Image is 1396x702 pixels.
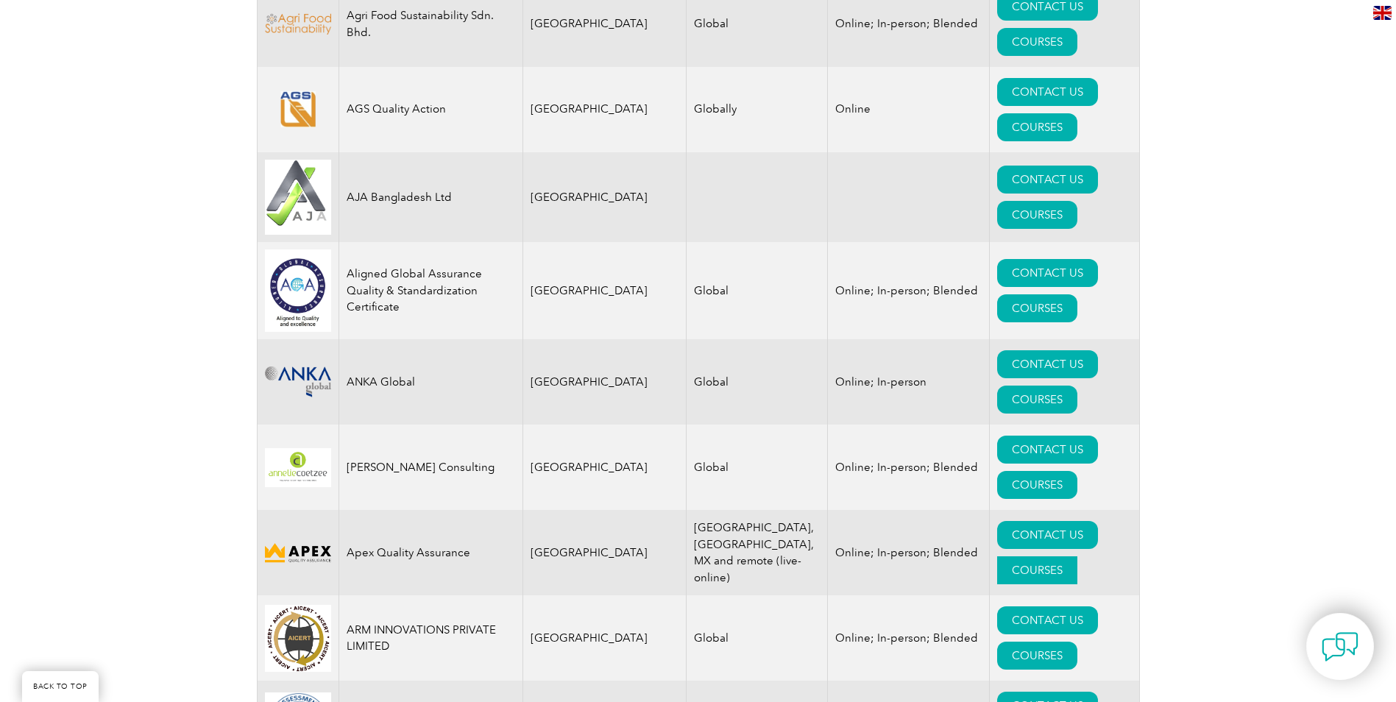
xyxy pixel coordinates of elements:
[522,242,687,339] td: [GEOGRAPHIC_DATA]
[687,242,828,339] td: Global
[828,425,990,510] td: Online; In-person; Blended
[997,113,1077,141] a: COURSES
[997,556,1077,584] a: COURSES
[1322,628,1358,665] img: contact-chat.png
[265,541,331,565] img: cdfe6d45-392f-f011-8c4d-000d3ad1ee32-logo.png
[265,160,331,235] img: e9ac0e2b-848c-ef11-8a6a-00224810d884-logo.jpg
[828,67,990,152] td: Online
[522,339,687,425] td: [GEOGRAPHIC_DATA]
[265,249,331,332] img: 049e7a12-d1a0-ee11-be37-00224893a058-logo.jpg
[828,595,990,681] td: Online; In-person; Blended
[997,471,1077,499] a: COURSES
[339,339,522,425] td: ANKA Global
[522,425,687,510] td: [GEOGRAPHIC_DATA]
[997,78,1098,106] a: CONTACT US
[997,166,1098,194] a: CONTACT US
[265,91,331,127] img: e8128bb3-5a91-eb11-b1ac-002248146a66-logo.png
[997,259,1098,287] a: CONTACT US
[828,339,990,425] td: Online; In-person
[997,386,1077,414] a: COURSES
[522,595,687,681] td: [GEOGRAPHIC_DATA]
[997,350,1098,378] a: CONTACT US
[339,152,522,243] td: AJA Bangladesh Ltd
[997,642,1077,670] a: COURSES
[687,595,828,681] td: Global
[997,521,1098,549] a: CONTACT US
[265,448,331,487] img: 4c453107-f848-ef11-a316-002248944286-logo.png
[997,436,1098,464] a: CONTACT US
[339,67,522,152] td: AGS Quality Action
[265,366,331,397] img: c09c33f4-f3a0-ea11-a812-000d3ae11abd-logo.png
[997,28,1077,56] a: COURSES
[687,510,828,595] td: [GEOGRAPHIC_DATA], [GEOGRAPHIC_DATA], MX and remote (live-online)
[522,510,687,595] td: [GEOGRAPHIC_DATA]
[522,67,687,152] td: [GEOGRAPHIC_DATA]
[22,671,99,702] a: BACK TO TOP
[828,510,990,595] td: Online; In-person; Blended
[997,606,1098,634] a: CONTACT US
[687,339,828,425] td: Global
[339,595,522,681] td: ARM INNOVATIONS PRIVATE LIMITED
[522,152,687,243] td: [GEOGRAPHIC_DATA]
[997,201,1077,229] a: COURSES
[997,294,1077,322] a: COURSES
[339,242,522,339] td: Aligned Global Assurance Quality & Standardization Certificate
[687,67,828,152] td: Globally
[339,425,522,510] td: [PERSON_NAME] Consulting
[1373,6,1392,20] img: en
[339,510,522,595] td: Apex Quality Assurance
[265,605,331,672] img: d4f7149c-8dc9-ef11-a72f-002248108aed-logo.jpg
[828,242,990,339] td: Online; In-person; Blended
[687,425,828,510] td: Global
[265,13,331,35] img: f9836cf2-be2c-ed11-9db1-00224814fd52-logo.png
